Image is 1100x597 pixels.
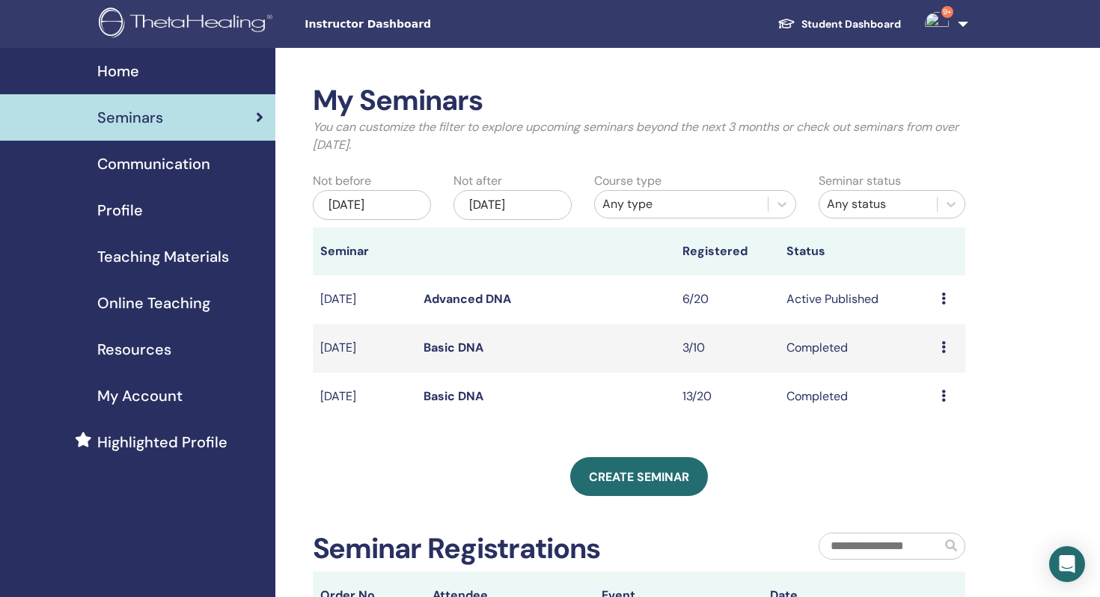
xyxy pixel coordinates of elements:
[589,469,689,485] span: Create seminar
[675,227,778,275] th: Registered
[779,275,935,324] td: Active Published
[313,227,416,275] th: Seminar
[779,324,935,373] td: Completed
[453,172,502,190] label: Not after
[313,84,966,118] h2: My Seminars
[766,10,913,38] a: Student Dashboard
[941,6,953,18] span: 9+
[313,532,601,566] h2: Seminar Registrations
[779,373,935,421] td: Completed
[313,373,416,421] td: [DATE]
[675,275,778,324] td: 6/20
[313,275,416,324] td: [DATE]
[97,106,163,129] span: Seminars
[97,199,143,221] span: Profile
[779,227,935,275] th: Status
[313,190,431,220] div: [DATE]
[305,16,529,32] span: Instructor Dashboard
[424,388,483,404] a: Basic DNA
[97,153,210,175] span: Communication
[594,172,661,190] label: Course type
[313,172,371,190] label: Not before
[1049,546,1085,582] div: Open Intercom Messenger
[97,245,229,268] span: Teaching Materials
[925,12,949,36] img: default.jpg
[675,373,778,421] td: 13/20
[777,17,795,30] img: graduation-cap-white.svg
[424,291,511,307] a: Advanced DNA
[453,190,572,220] div: [DATE]
[97,60,139,82] span: Home
[313,324,416,373] td: [DATE]
[827,195,929,213] div: Any status
[602,195,761,213] div: Any type
[819,172,901,190] label: Seminar status
[424,340,483,355] a: Basic DNA
[97,385,183,407] span: My Account
[675,324,778,373] td: 3/10
[313,118,966,154] p: You can customize the filter to explore upcoming seminars beyond the next 3 months or check out s...
[99,7,278,41] img: logo.png
[97,338,171,361] span: Resources
[570,457,708,496] a: Create seminar
[97,431,227,453] span: Highlighted Profile
[97,292,210,314] span: Online Teaching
